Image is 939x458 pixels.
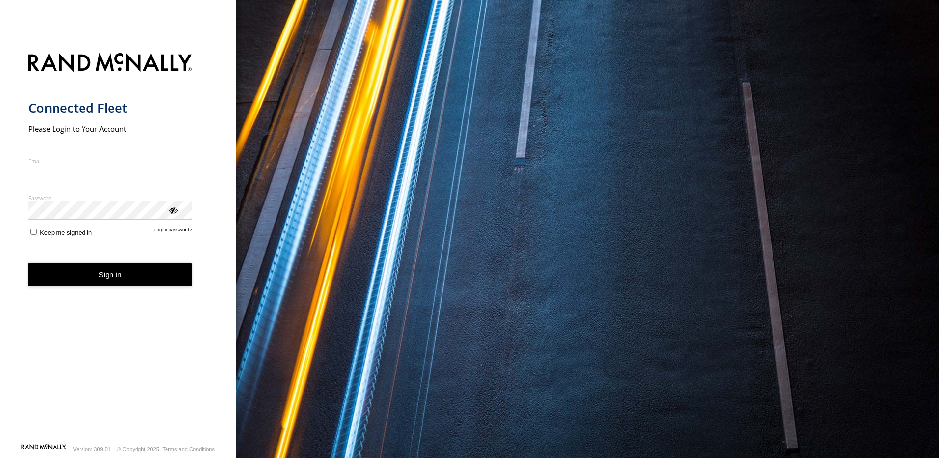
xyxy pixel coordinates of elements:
h2: Please Login to Your Account [28,124,192,134]
div: Version: 309.01 [73,446,110,452]
div: © Copyright 2025 - [117,446,215,452]
span: Keep me signed in [40,229,92,236]
form: main [28,47,208,443]
div: ViewPassword [168,205,178,215]
h1: Connected Fleet [28,100,192,116]
img: Rand McNally [28,51,192,76]
input: Keep me signed in [30,229,37,235]
label: Email [28,157,192,165]
a: Forgot password? [154,227,192,236]
label: Password [28,194,192,201]
a: Terms and Conditions [163,446,215,452]
a: Visit our Website [21,444,66,454]
button: Sign in [28,263,192,287]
